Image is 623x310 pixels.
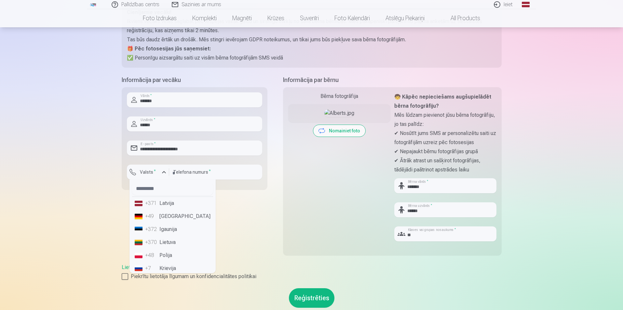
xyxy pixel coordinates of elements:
[135,9,184,27] a: Foto izdrukas
[132,236,213,249] li: Lietuva
[324,109,354,117] img: Alberts.jpg
[122,75,267,85] h5: Informācija par vecāku
[132,249,213,262] li: Polija
[122,263,502,280] div: ,
[132,210,213,223] li: [GEOGRAPHIC_DATA]
[122,264,163,270] a: Lietošanas līgums
[145,264,158,272] div: +7
[145,251,158,259] div: +48
[288,92,390,100] div: Bērna fotogrāfija
[90,3,97,7] img: /fa1
[394,94,491,109] strong: 🧒 Kāpēc nepieciešams augšupielādēt bērna fotogrāfiju?
[432,9,488,27] a: All products
[260,9,292,27] a: Krūzes
[145,212,158,220] div: +49
[145,199,158,207] div: +371
[145,225,158,233] div: +372
[137,169,158,175] label: Valsts
[122,273,502,280] label: Piekrītu lietotāja līgumam un konfidencialitātes politikai
[283,75,502,85] h5: Informācija par bērnu
[394,111,496,129] p: Mēs lūdzam pievienot jūsu bērna fotogrāfiju, jo tas palīdz:
[132,197,213,210] li: Latvija
[394,156,496,174] p: ✔ Ātrāk atrast un sašķirot fotogrāfijas, tādējādi paātrinot apstrādes laiku
[378,9,432,27] a: Atslēgu piekariņi
[132,262,213,275] li: Krievija
[327,9,378,27] a: Foto kalendāri
[127,180,169,185] div: Lauks ir obligāts
[127,165,169,180] button: Valsts*
[127,35,496,44] p: Tas būs daudz ērtāk un drošāk. Mēs stingri ievērojam GDPR noteikumus, un tikai jums būs piekļuve ...
[132,223,213,236] li: Igaunija
[292,9,327,27] a: Suvenīri
[394,129,496,147] p: ✔ Nosūtīt jums SMS ar personalizētu saiti uz fotogrāfijām uzreiz pēc fotosesijas
[394,147,496,156] p: ✔ Nepajaukt bērnu fotogrāfijas grupā
[289,288,334,308] button: Reģistrēties
[224,9,260,27] a: Magnēti
[127,53,496,62] p: ✅ Personīgu aizsargātu saiti uz visām bērna fotogrāfijām SMS veidā
[145,238,158,246] div: +370
[184,9,224,27] a: Komplekti
[127,46,211,52] strong: 🎁 Pēc fotosesijas jūs saņemsiet:
[313,125,365,137] button: Nomainiet foto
